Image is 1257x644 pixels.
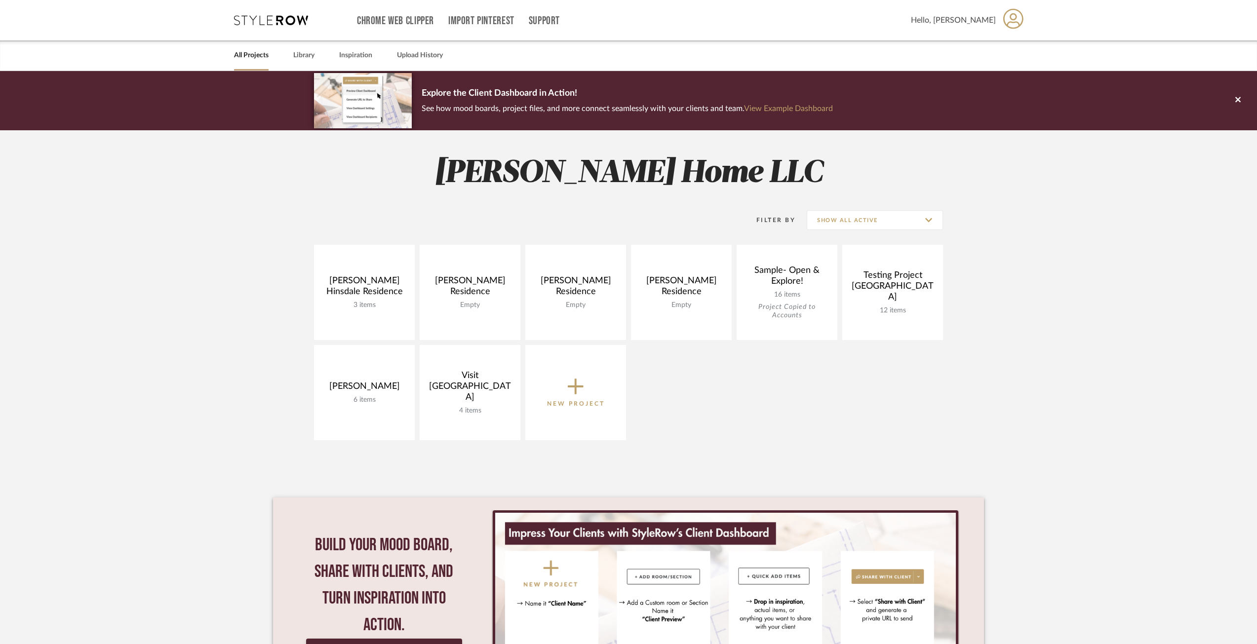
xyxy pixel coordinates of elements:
a: Upload History [397,49,443,62]
div: Project Copied to Accounts [745,303,829,320]
div: [PERSON_NAME] Residence [639,275,724,301]
img: d5d033c5-7b12-40c2-a960-1ecee1989c38.png [314,73,412,128]
a: Support [529,17,560,25]
div: 12 items [850,306,935,315]
a: View Example Dashboard [744,105,833,113]
div: Filter By [744,215,795,225]
a: Import Pinterest [448,17,514,25]
div: [PERSON_NAME] [322,381,407,396]
div: 3 items [322,301,407,309]
div: Sample- Open & Explore! [745,265,829,291]
p: Explore the Client Dashboard in Action! [422,86,833,102]
div: Empty [533,301,618,309]
div: Build your mood board, share with clients, and turn inspiration into action. [306,532,462,639]
div: Testing Project [GEOGRAPHIC_DATA] [850,270,935,306]
div: 16 items [745,291,829,299]
div: 4 items [428,407,512,415]
button: New Project [525,345,626,440]
a: Chrome Web Clipper [357,17,434,25]
div: 6 items [322,396,407,404]
div: [PERSON_NAME] Hinsdale Residence [322,275,407,301]
div: [PERSON_NAME] Residence [428,275,512,301]
a: Library [293,49,314,62]
div: Empty [428,301,512,309]
div: Empty [639,301,724,309]
p: See how mood boards, project files, and more connect seamlessly with your clients and team. [422,102,833,115]
h2: [PERSON_NAME] Home LLC [273,155,984,192]
a: All Projects [234,49,269,62]
p: New Project [547,399,605,409]
span: Hello, [PERSON_NAME] [911,14,996,26]
div: [PERSON_NAME] Residence [533,275,618,301]
div: Visit [GEOGRAPHIC_DATA] [428,370,512,407]
a: Inspiration [339,49,372,62]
